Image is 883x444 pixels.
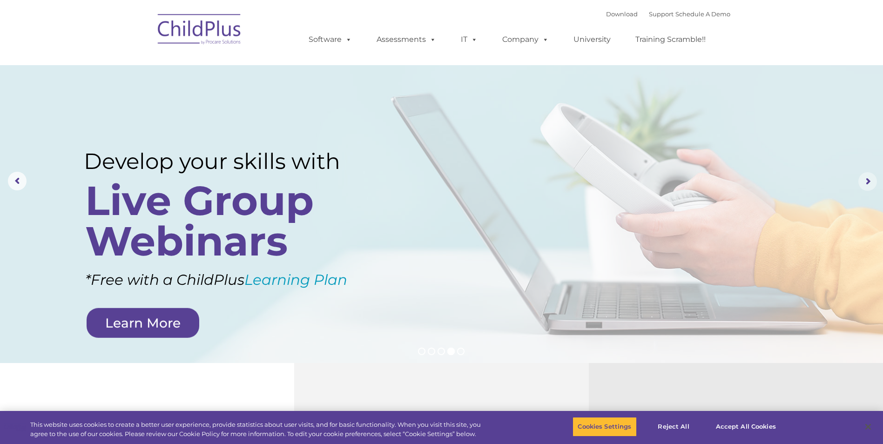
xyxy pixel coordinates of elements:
a: Software [299,30,361,49]
a: Training Scramble!! [626,30,715,49]
a: Learn More [87,308,199,338]
a: Learning Plan [244,271,347,289]
img: ChildPlus by Procare Solutions [153,7,246,54]
a: IT [452,30,487,49]
font: | [606,10,730,18]
button: Accept All Cookies [711,417,781,437]
button: Close [858,417,878,437]
span: Last name [129,61,158,68]
button: Cookies Settings [573,417,636,437]
a: Assessments [367,30,445,49]
a: Schedule A Demo [675,10,730,18]
a: Support [649,10,674,18]
div: This website uses cookies to create a better user experience, provide statistics about user visit... [30,420,485,438]
a: University [564,30,620,49]
span: Phone number [129,100,169,107]
a: Company [493,30,558,49]
a: Download [606,10,638,18]
rs-layer: Live Group Webinars [85,181,372,262]
button: Reject All [645,417,703,437]
rs-layer: Develop your skills with [84,148,376,175]
rs-layer: *Free with a ChildPlus [85,267,397,293]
